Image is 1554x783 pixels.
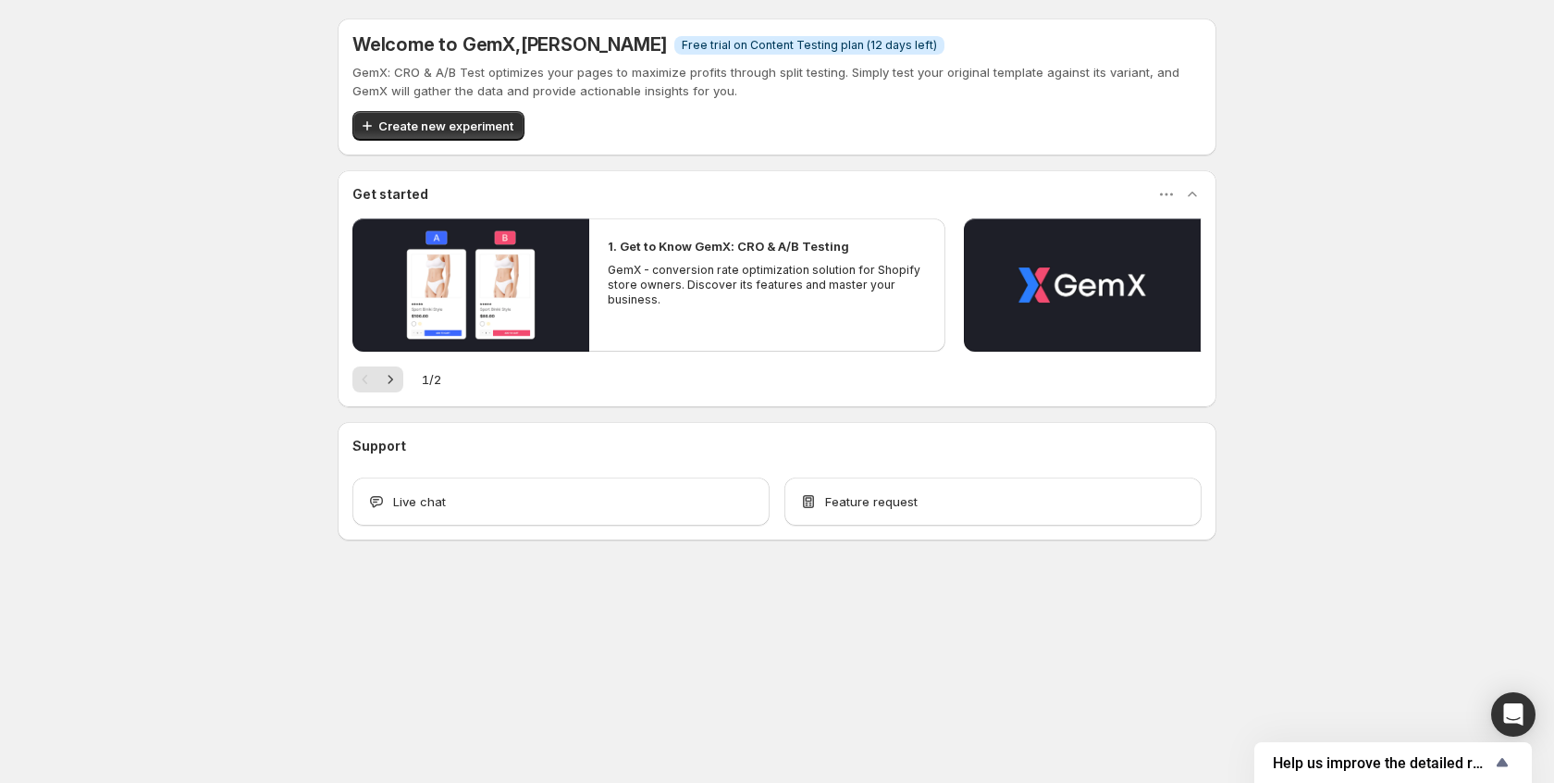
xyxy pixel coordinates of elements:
[422,370,441,389] span: 1 / 2
[352,437,406,455] h3: Support
[682,38,937,53] span: Free trial on Content Testing plan (12 days left)
[1273,754,1491,772] span: Help us improve the detailed report for A/B campaigns
[352,218,589,352] button: Play video
[825,492,918,511] span: Feature request
[352,33,667,56] h5: Welcome to GemX
[515,33,667,56] span: , [PERSON_NAME]
[377,367,403,392] button: Next
[378,117,513,135] span: Create new experiment
[1273,752,1513,774] button: Show survey - Help us improve the detailed report for A/B campaigns
[352,185,428,204] h3: Get started
[352,63,1202,100] p: GemX: CRO & A/B Test optimizes your pages to maximize profits through split testing. Simply test ...
[964,218,1201,352] button: Play video
[393,492,446,511] span: Live chat
[1491,692,1535,737] div: Open Intercom Messenger
[608,237,849,255] h2: 1. Get to Know GemX: CRO & A/B Testing
[608,263,926,307] p: GemX - conversion rate optimization solution for Shopify store owners. Discover its features and ...
[352,111,524,141] button: Create new experiment
[352,367,403,392] nav: Pagination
